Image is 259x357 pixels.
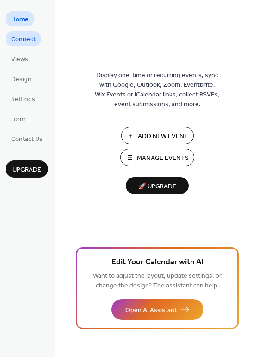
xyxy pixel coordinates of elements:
span: Edit Your Calendar with AI [111,256,203,269]
span: Open AI Assistant [125,306,177,315]
span: Home [11,15,29,25]
button: Manage Events [120,149,194,166]
a: Views [6,51,34,66]
span: Display one-time or recurring events, sync with Google, Outlook, Zoom, Eventbrite, Wix Events or ... [95,70,220,109]
span: 🚀 Upgrade [131,180,183,193]
span: Manage Events [137,153,189,163]
span: Views [11,55,28,64]
span: Want to adjust the layout, update settings, or change the design? The assistant can help. [93,270,222,292]
a: Settings [6,91,41,106]
span: Design [11,75,31,84]
a: Connect [6,31,41,46]
button: Upgrade [6,160,48,178]
a: Design [6,71,37,86]
a: Form [6,111,31,126]
a: Contact Us [6,131,48,146]
span: Upgrade [12,165,41,175]
span: Contact Us [11,134,43,144]
span: Connect [11,35,36,45]
button: Add New Event [121,127,194,144]
a: Home [6,11,34,26]
span: Add New Event [138,132,188,141]
span: Form [11,115,25,124]
button: 🚀 Upgrade [126,177,189,194]
button: Open AI Assistant [111,299,203,320]
span: Settings [11,95,35,104]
